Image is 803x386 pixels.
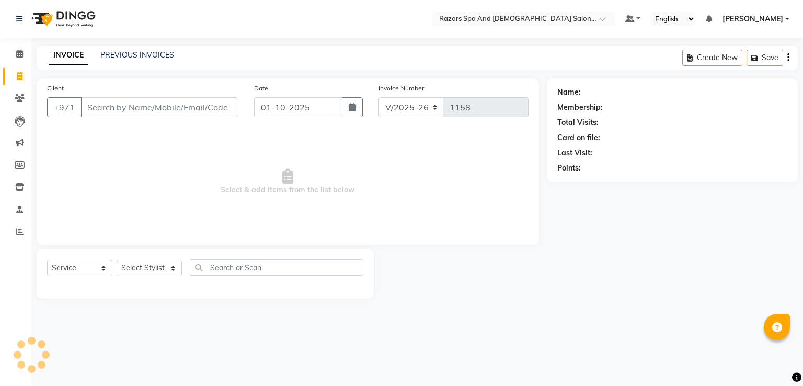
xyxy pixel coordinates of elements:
img: logo [27,4,98,33]
span: Select & add items from the list below [47,130,529,234]
label: Invoice Number [378,84,424,93]
button: Create New [682,50,742,66]
div: Membership: [557,102,603,113]
button: Save [747,50,783,66]
div: Points: [557,163,581,174]
button: +971 [47,97,82,117]
a: INVOICE [49,46,88,65]
input: Search or Scan [190,259,363,276]
div: Card on file: [557,132,600,143]
a: PREVIOUS INVOICES [100,50,174,60]
div: Name: [557,87,581,98]
span: [PERSON_NAME] [722,14,783,25]
input: Search by Name/Mobile/Email/Code [81,97,238,117]
label: Date [254,84,268,93]
div: Last Visit: [557,147,592,158]
iframe: chat widget [759,344,793,376]
label: Client [47,84,64,93]
div: Total Visits: [557,117,599,128]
